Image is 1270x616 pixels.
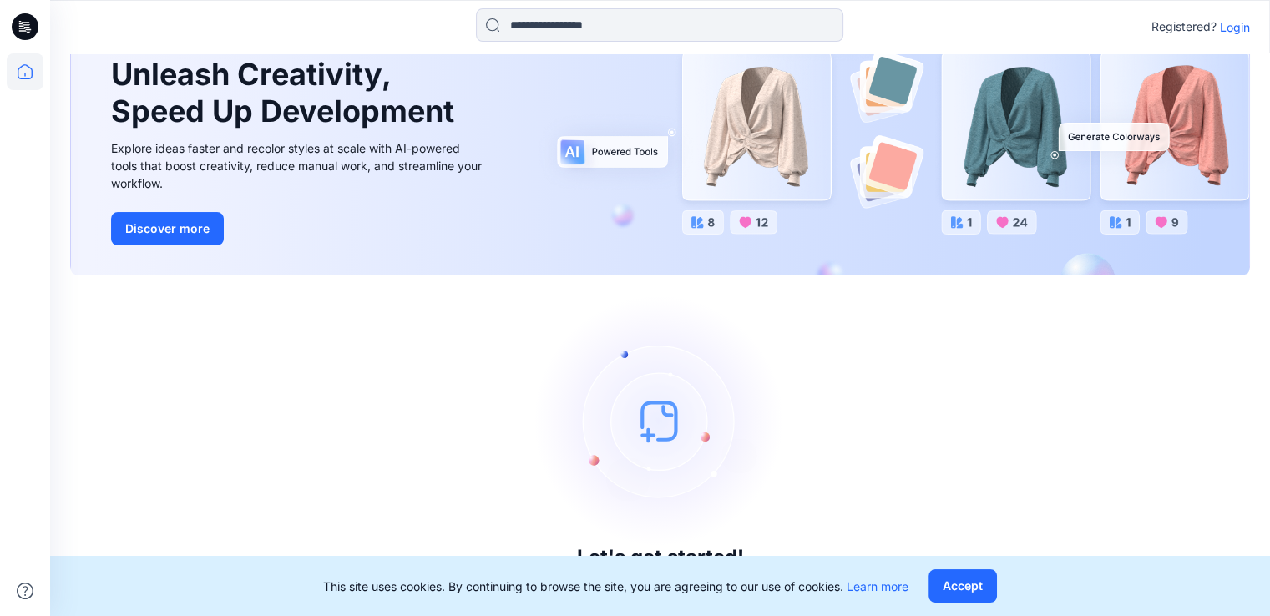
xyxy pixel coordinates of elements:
img: empty-state-image.svg [535,295,786,546]
h3: Let's get started! [577,546,744,569]
h1: Unleash Creativity, Speed Up Development [111,57,462,129]
a: Learn more [847,579,908,593]
button: Discover more [111,212,224,245]
button: Accept [928,569,997,603]
div: Explore ideas faster and recolor styles at scale with AI-powered tools that boost creativity, red... [111,139,487,192]
p: This site uses cookies. By continuing to browse the site, you are agreeing to our use of cookies. [323,578,908,595]
a: Discover more [111,212,487,245]
p: Registered? [1151,17,1217,37]
p: Login [1220,18,1250,36]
